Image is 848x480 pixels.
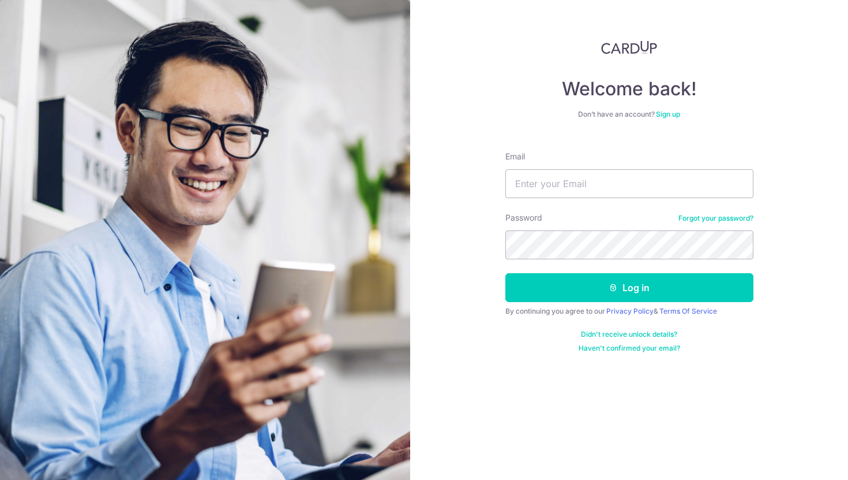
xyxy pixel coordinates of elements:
[606,307,654,315] a: Privacy Policy
[505,110,753,119] div: Don’t have an account?
[505,273,753,302] button: Log in
[505,169,753,198] input: Enter your Email
[656,110,680,118] a: Sign up
[505,212,542,224] label: Password
[505,77,753,101] h4: Welcome back!
[579,344,680,353] a: Haven't confirmed your email?
[601,40,658,54] img: CardUp Logo
[659,307,717,315] a: Terms Of Service
[505,151,525,162] label: Email
[581,330,677,339] a: Didn't receive unlock details?
[505,307,753,316] div: By continuing you agree to our &
[678,214,753,223] a: Forgot your password?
